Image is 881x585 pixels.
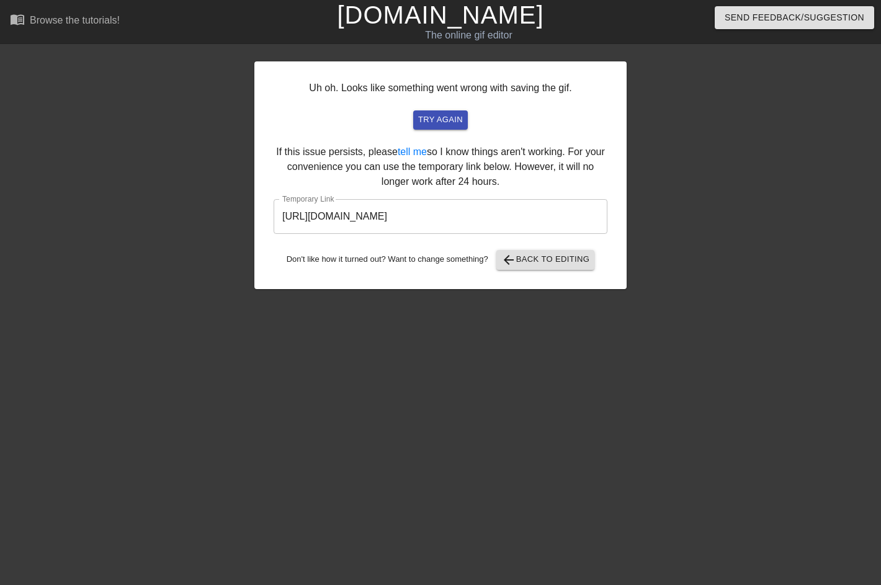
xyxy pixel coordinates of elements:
[300,28,637,43] div: The online gif editor
[274,250,607,270] div: Don't like how it turned out? Want to change something?
[725,10,864,25] span: Send Feedback/Suggestion
[501,252,590,267] span: Back to Editing
[337,1,543,29] a: [DOMAIN_NAME]
[715,6,874,29] button: Send Feedback/Suggestion
[413,110,468,130] button: try again
[10,12,25,27] span: menu_book
[501,252,516,267] span: arrow_back
[254,61,627,289] div: Uh oh. Looks like something went wrong with saving the gif. If this issue persists, please so I k...
[10,12,120,31] a: Browse the tutorials!
[398,146,427,157] a: tell me
[496,250,595,270] button: Back to Editing
[418,113,463,127] span: try again
[274,199,607,234] input: bare
[30,15,120,25] div: Browse the tutorials!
